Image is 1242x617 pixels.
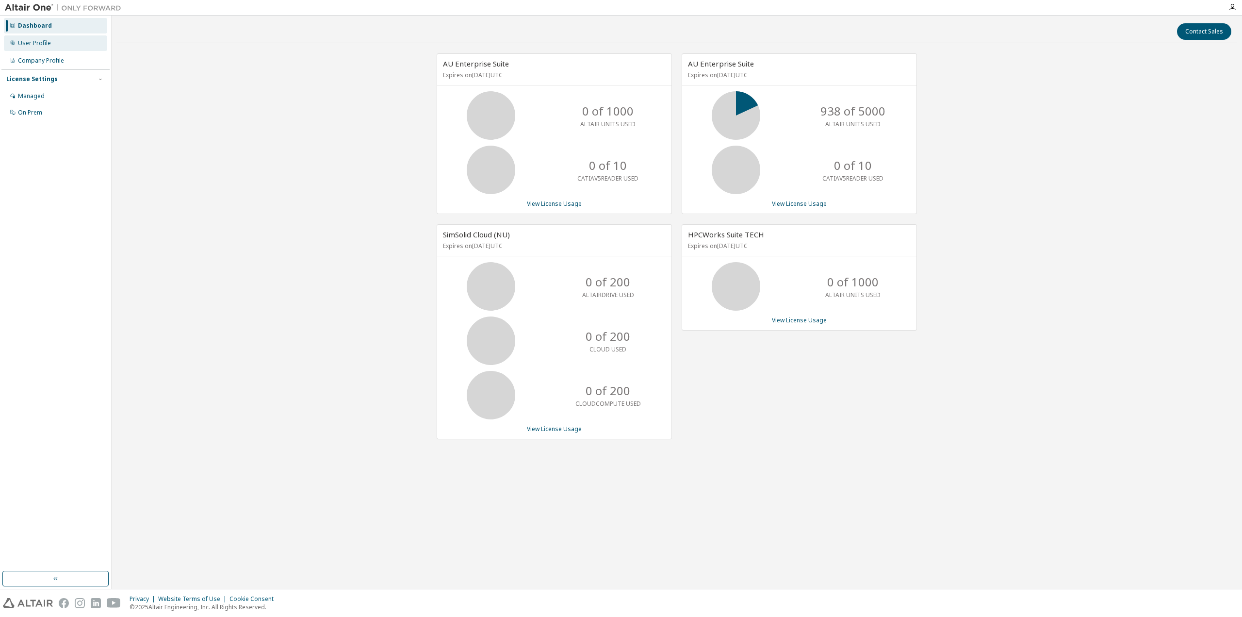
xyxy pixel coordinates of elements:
[527,200,582,208] a: View License Usage
[827,274,879,290] p: 0 of 1000
[527,425,582,433] a: View License Usage
[443,242,663,250] p: Expires on [DATE] UTC
[158,595,229,603] div: Website Terms of Use
[820,103,885,119] p: 938 of 5000
[688,59,754,68] span: AU Enterprise Suite
[589,345,626,353] p: CLOUD USED
[772,316,827,324] a: View License Usage
[59,598,69,608] img: facebook.svg
[18,39,51,47] div: User Profile
[229,595,279,603] div: Cookie Consent
[443,71,663,79] p: Expires on [DATE] UTC
[582,103,634,119] p: 0 of 1000
[91,598,101,608] img: linkedin.svg
[688,230,764,239] span: HPCWorks Suite TECH
[822,174,883,183] p: CATIAV5READER USED
[577,174,638,183] p: CATIAV5READER USED
[825,120,881,128] p: ALTAIR UNITS USED
[18,109,42,117] div: On Prem
[3,598,53,608] img: altair_logo.svg
[443,230,510,239] span: SimSolid Cloud (NU)
[18,57,64,65] div: Company Profile
[688,242,908,250] p: Expires on [DATE] UTC
[772,200,827,208] a: View License Usage
[586,383,630,399] p: 0 of 200
[586,274,630,290] p: 0 of 200
[586,328,630,345] p: 0 of 200
[18,22,52,30] div: Dashboard
[18,92,45,100] div: Managed
[825,291,881,299] p: ALTAIR UNITS USED
[834,157,872,174] p: 0 of 10
[75,598,85,608] img: instagram.svg
[5,3,126,13] img: Altair One
[130,603,279,611] p: © 2025 Altair Engineering, Inc. All Rights Reserved.
[582,291,634,299] p: ALTAIRDRIVE USED
[107,598,121,608] img: youtube.svg
[130,595,158,603] div: Privacy
[575,400,641,408] p: CLOUDCOMPUTE USED
[688,71,908,79] p: Expires on [DATE] UTC
[443,59,509,68] span: AU Enterprise Suite
[580,120,636,128] p: ALTAIR UNITS USED
[589,157,627,174] p: 0 of 10
[6,75,58,83] div: License Settings
[1177,23,1231,40] button: Contact Sales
